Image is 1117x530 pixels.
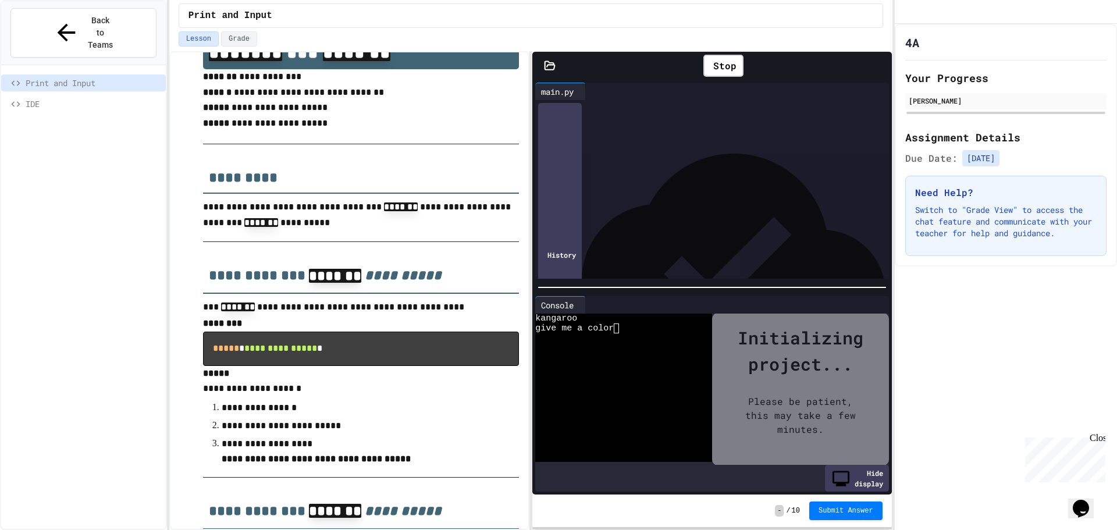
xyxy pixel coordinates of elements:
[26,77,161,89] span: Print and Input
[905,70,1107,86] h2: Your Progress
[535,299,579,311] div: Console
[905,151,958,165] span: Due Date:
[1020,433,1105,482] iframe: chat widget
[792,506,800,515] span: 10
[905,34,919,51] h1: 4A
[535,314,577,323] span: kangaroo
[724,325,877,377] div: Initializing project...
[915,186,1097,200] h3: Need Help?
[535,83,586,100] div: main.py
[10,8,156,58] button: Back to Teams
[538,103,582,407] div: History
[809,501,883,520] button: Submit Answer
[535,86,579,98] div: main.py
[703,55,744,77] div: Stop
[915,204,1097,239] p: Switch to "Grade View" to access the chat feature and communicate with your teacher for help and ...
[909,95,1103,106] div: [PERSON_NAME]
[724,377,877,454] div: Please be patient, this may take a few minutes.
[535,323,614,333] span: give me a color
[1068,483,1105,518] iframe: chat widget
[5,5,80,74] div: Chat with us now!Close
[188,9,272,23] span: Print and Input
[179,31,219,47] button: Lesson
[786,506,790,515] span: /
[87,15,114,51] span: Back to Teams
[825,465,889,492] div: Hide display
[905,129,1107,145] h2: Assignment Details
[962,150,999,166] span: [DATE]
[221,31,257,47] button: Grade
[775,505,784,517] span: -
[819,506,873,515] span: Submit Answer
[26,98,161,110] span: IDE
[535,296,586,314] div: Console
